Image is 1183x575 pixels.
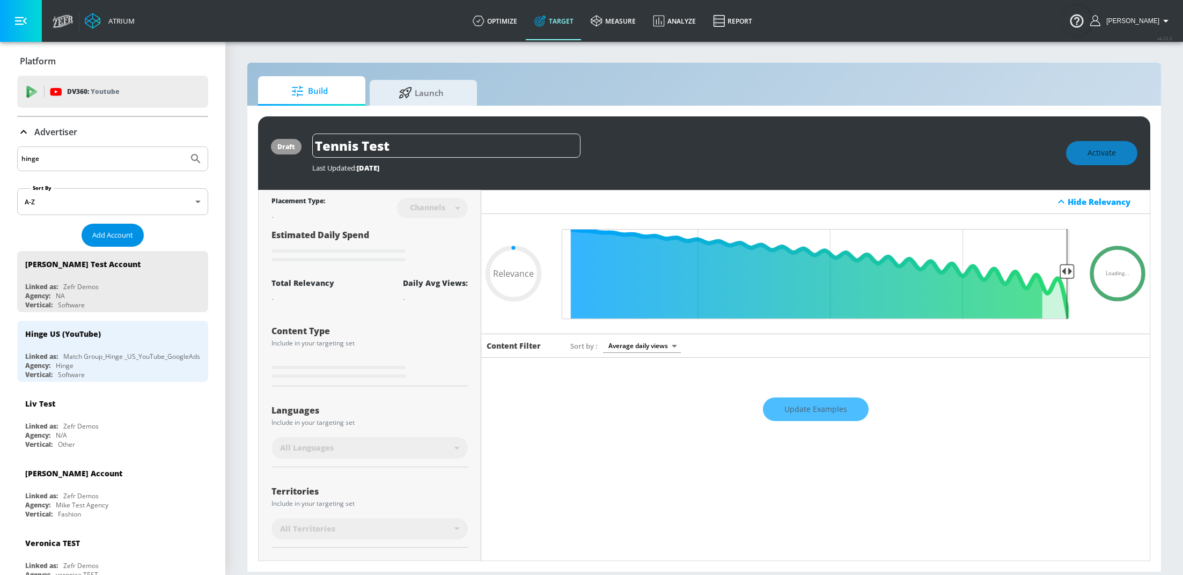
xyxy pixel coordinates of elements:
[280,524,335,534] span: All Territories
[63,491,99,500] div: Zefr Demos
[85,13,135,29] a: Atrium
[1062,5,1092,35] button: Open Resource Center
[92,229,133,241] span: Add Account
[380,80,462,106] span: Launch
[25,370,53,379] div: Vertical:
[25,561,58,570] div: Linked as:
[58,440,75,449] div: Other
[603,338,681,353] div: Average daily views
[17,321,208,382] div: Hinge US (YouTube)Linked as:Match Group_Hinge _US_YouTube_GoogleAdsAgency:HingeVertical:Software
[58,510,81,519] div: Fashion
[582,2,644,40] a: measure
[25,500,50,510] div: Agency:
[25,538,80,548] div: Veronica TEST
[25,399,55,409] div: Liv Test
[271,500,468,507] div: Include in your targeting set
[25,282,58,291] div: Linked as:
[277,142,295,151] div: draft
[271,196,325,208] div: Placement Type:
[1106,271,1129,277] span: Loading...
[56,500,108,510] div: Mike Test Agency
[25,468,122,478] div: [PERSON_NAME] Account
[17,460,208,521] div: [PERSON_NAME] AccountLinked as:Zefr DemosAgency:Mike Test AgencyVertical:Fashion
[25,300,53,309] div: Vertical:
[63,422,99,431] div: Zefr Demos
[280,443,334,453] span: All Languages
[1157,35,1172,41] span: v 4.22.2
[25,440,53,449] div: Vertical:
[184,147,208,171] button: Submit Search
[1090,14,1172,27] button: [PERSON_NAME]
[21,152,184,166] input: Search by name
[493,269,534,278] span: Relevance
[464,2,526,40] a: optimize
[56,361,74,370] div: Hinge
[25,352,58,361] div: Linked as:
[63,561,99,570] div: Zefr Demos
[271,518,468,540] div: All Territories
[271,327,468,335] div: Content Type
[271,487,468,496] div: Territories
[17,251,208,312] div: [PERSON_NAME] Test AccountLinked as:Zefr DemosAgency:NAVertical:Software
[271,437,468,459] div: All Languages
[56,431,67,440] div: N/A
[1068,196,1144,207] div: Hide Relevancy
[17,390,208,452] div: Liv TestLinked as:Zefr DemosAgency:N/AVertical:Other
[526,2,582,40] a: Target
[271,406,468,415] div: Languages
[25,291,50,300] div: Agency:
[271,340,468,347] div: Include in your targeting set
[34,126,77,138] p: Advertiser
[271,229,468,265] div: Estimated Daily Spend
[58,370,85,379] div: Software
[25,259,141,269] div: [PERSON_NAME] Test Account
[17,188,208,215] div: A-Z
[91,86,119,97] p: Youtube
[644,2,704,40] a: Analyze
[487,341,541,351] h6: Content Filter
[104,16,135,26] div: Atrium
[25,510,53,519] div: Vertical:
[481,190,1150,214] div: Hide Relevancy
[20,55,56,67] p: Platform
[704,2,761,40] a: Report
[556,229,1075,319] input: Final Threshold
[56,291,65,300] div: NA
[31,185,54,191] label: Sort By
[17,117,208,147] div: Advertiser
[357,163,379,173] span: [DATE]
[570,341,598,351] span: Sort by
[82,224,144,247] button: Add Account
[58,300,85,309] div: Software
[25,422,58,431] div: Linked as:
[25,431,50,440] div: Agency:
[25,329,101,339] div: Hinge US (YouTube)
[63,352,200,361] div: Match Group_Hinge _US_YouTube_GoogleAds
[271,229,369,241] span: Estimated Daily Spend
[271,278,334,288] div: Total Relevancy
[67,86,119,98] p: DV360:
[17,76,208,108] div: DV360: Youtube
[405,203,451,212] div: Channels
[403,278,468,288] div: Daily Avg Views:
[25,491,58,500] div: Linked as:
[25,361,50,370] div: Agency:
[63,282,99,291] div: Zefr Demos
[271,419,468,426] div: Include in your targeting set
[269,78,350,104] span: Build
[1102,17,1159,25] span: login as: stephanie.wolklin@zefr.com
[17,46,208,76] div: Platform
[312,163,1055,173] div: Last Updated:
